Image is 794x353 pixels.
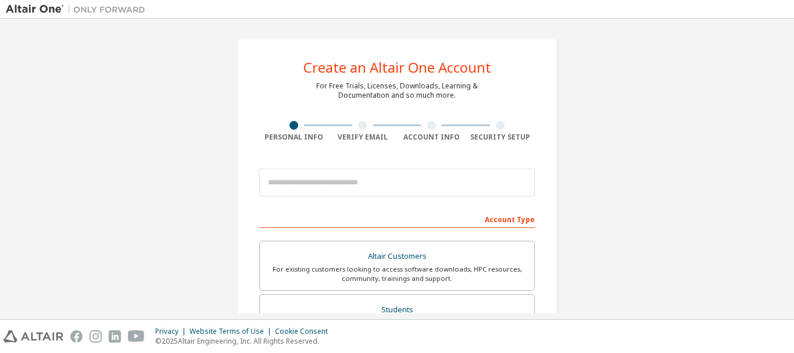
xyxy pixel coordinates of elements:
div: Security Setup [466,133,535,142]
div: Altair Customers [267,248,527,265]
div: Students [267,302,527,318]
div: Create an Altair One Account [303,60,491,74]
div: Website Terms of Use [189,327,275,336]
img: linkedin.svg [109,330,121,343]
div: Privacy [155,327,189,336]
img: instagram.svg [90,330,102,343]
img: Altair One [6,3,151,15]
p: © 2025 Altair Engineering, Inc. All Rights Reserved. [155,336,335,346]
div: Account Type [259,209,535,228]
img: altair_logo.svg [3,330,63,343]
img: facebook.svg [70,330,83,343]
div: Account Info [397,133,466,142]
img: youtube.svg [128,330,145,343]
div: For existing customers looking to access software downloads, HPC resources, community, trainings ... [267,265,527,283]
div: For Free Trials, Licenses, Downloads, Learning & Documentation and so much more. [316,81,478,100]
div: Cookie Consent [275,327,335,336]
div: Verify Email [328,133,398,142]
div: Personal Info [259,133,328,142]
